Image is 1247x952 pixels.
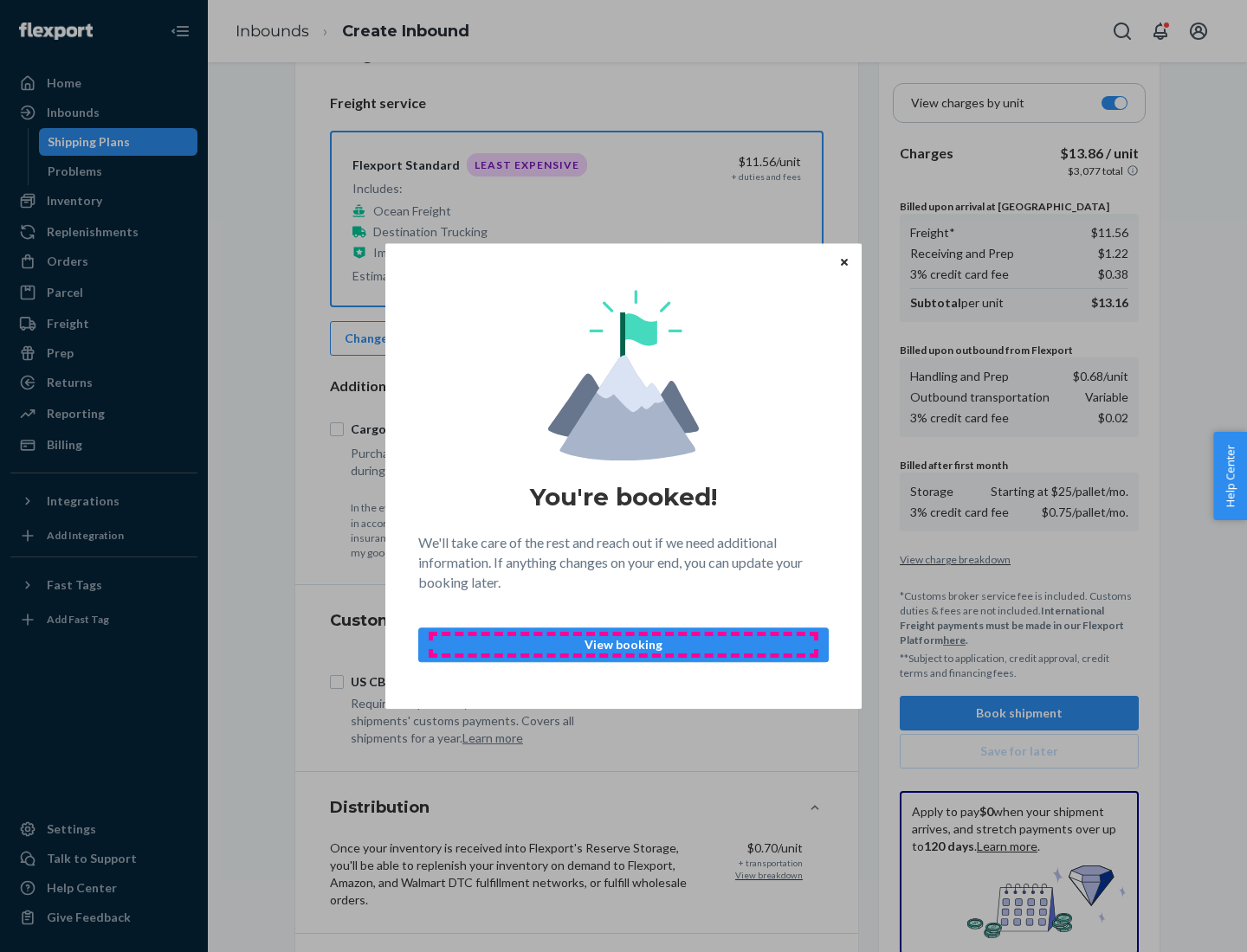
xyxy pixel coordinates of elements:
p: We'll take care of the rest and reach out if we need additional information. If anything changes ... [418,533,829,593]
h1: You're booked! [530,481,717,512]
button: Close [836,252,853,271]
p: View booking [433,636,814,653]
button: View booking [418,627,829,662]
img: svg+xml,%3Csvg%20viewBox%3D%220%200%20174%20197%22%20fill%3D%22none%22%20xmlns%3D%22http%3A%2F%2F... [548,290,699,460]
